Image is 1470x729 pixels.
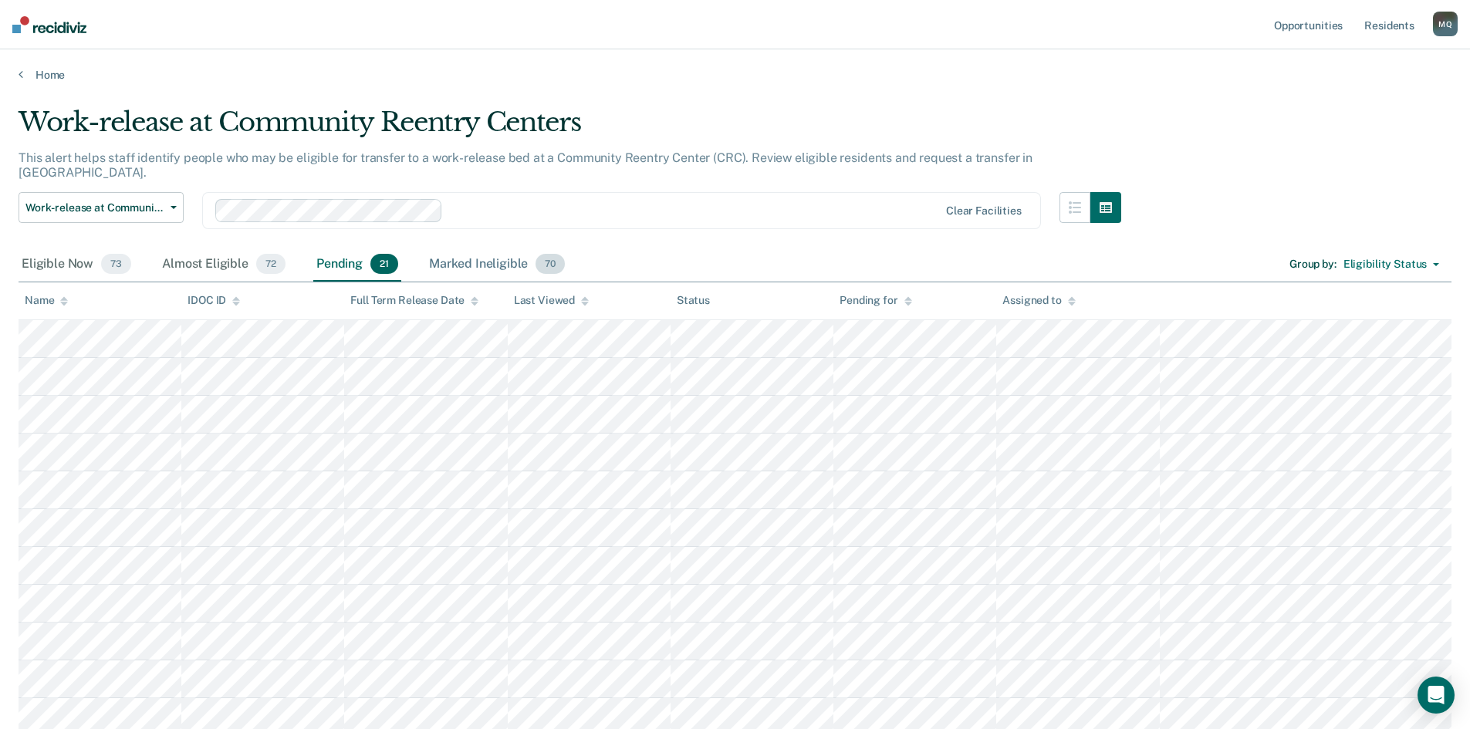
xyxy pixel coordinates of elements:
div: Eligible Now73 [19,248,134,282]
div: Last Viewed [514,294,589,307]
div: M Q [1433,12,1458,36]
a: Home [19,68,1451,82]
div: Group by : [1289,258,1337,271]
div: Name [25,294,68,307]
button: Eligibility Status [1337,252,1446,277]
img: Recidiviz [12,16,86,33]
span: 70 [536,254,565,274]
div: Full Term Release Date [350,294,478,307]
div: Open Intercom Messenger [1418,677,1455,714]
p: This alert helps staff identify people who may be eligible for transfer to a work-release bed at ... [19,150,1032,180]
div: Pending21 [313,248,401,282]
span: 72 [256,254,286,274]
div: Status [677,294,710,307]
span: Work-release at Community Reentry Centers [25,201,164,214]
div: Eligibility Status [1343,258,1427,271]
div: Marked Ineligible70 [426,248,568,282]
div: Assigned to [1002,294,1075,307]
button: Work-release at Community Reentry Centers [19,192,184,223]
div: Work-release at Community Reentry Centers [19,106,1121,150]
span: 73 [101,254,131,274]
button: MQ [1433,12,1458,36]
div: Clear facilities [946,204,1022,218]
span: 21 [370,254,398,274]
div: IDOC ID [188,294,240,307]
div: Pending for [840,294,911,307]
div: Almost Eligible72 [159,248,289,282]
